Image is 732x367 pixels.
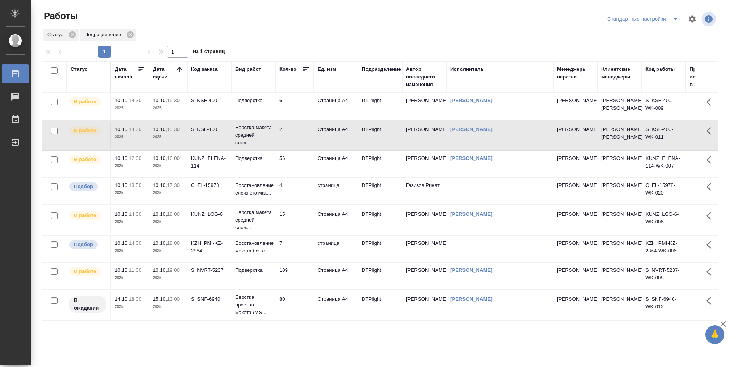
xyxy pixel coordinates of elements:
button: Здесь прячутся важные кнопки [702,93,720,111]
div: KZH_PMI-KZ-2864 [191,239,228,255]
div: Клиентские менеджеры [601,65,638,81]
p: 10.10, [115,126,129,132]
p: 10.10, [153,182,167,188]
td: Страница А4 [314,263,358,289]
td: DTPlight [358,292,402,318]
td: S_NVRT-5237-WK-008 [642,263,686,289]
span: 🙏 [708,327,721,343]
td: [PERSON_NAME] [597,207,642,233]
p: 2025 [115,104,145,112]
td: 109 [276,263,314,289]
p: Верстка простого макета (MS... [235,294,272,316]
button: Здесь прячутся важные кнопки [702,236,720,254]
p: 10.10, [153,126,167,132]
div: S_KSF-400 [191,97,228,104]
td: [PERSON_NAME] [402,151,446,177]
p: [PERSON_NAME] [557,266,594,274]
p: Подверстка [235,266,272,274]
td: 15 [276,207,314,233]
td: KUNZ_LOG-6-WK-006 [642,207,686,233]
td: DTPlight [358,236,402,262]
td: Страница А4 [314,93,358,120]
td: [PERSON_NAME] [402,122,446,148]
td: страница [314,178,358,204]
p: 10.10, [153,240,167,246]
div: Можно подбирать исполнителей [69,239,106,250]
p: Подверстка [235,155,272,162]
p: 14:30 [129,126,141,132]
p: 2025 [115,218,145,226]
div: Кол-во [279,65,297,73]
div: Код заказа [191,65,218,73]
div: C_FL-15978 [191,182,228,189]
p: [PERSON_NAME] [557,155,594,162]
td: S_KSF-400-WK-011 [642,122,686,148]
button: Здесь прячутся важные кнопки [702,151,720,169]
p: 2025 [115,189,145,197]
div: Исполнитель выполняет работу [69,126,106,136]
td: [PERSON_NAME] [597,151,642,177]
td: [PERSON_NAME] [402,236,446,262]
p: 13:50 [129,182,141,188]
div: Исполнитель назначен, приступать к работе пока рано [69,295,106,313]
td: 6 [276,93,314,120]
td: C_FL-15978-WK-020 [642,178,686,204]
button: Здесь прячутся важные кнопки [702,207,720,225]
p: 10.10, [115,97,129,103]
div: KUNZ_LOG-6 [191,211,228,218]
td: 4 [276,178,314,204]
div: split button [605,13,683,25]
p: 13:00 [167,296,180,302]
span: Настроить таблицу [683,10,701,28]
p: Статус [47,31,66,38]
div: Исполнитель выполняет работу [69,211,106,221]
td: 80 [276,292,314,318]
td: 56 [276,151,314,177]
p: 11:00 [129,267,141,273]
div: Прогресс исполнителя в SC [690,65,724,88]
p: 10.10, [115,240,129,246]
td: 7 [276,236,314,262]
p: 2025 [115,274,145,282]
td: страница [314,236,358,262]
p: 2025 [153,274,183,282]
p: [PERSON_NAME] [557,211,594,218]
p: [PERSON_NAME] [557,239,594,247]
p: Восстановление макета без с... [235,239,272,255]
div: Подразделение [80,29,136,41]
td: KUNZ_ELENA-114-WK-007 [642,151,686,177]
td: [PERSON_NAME] [402,292,446,318]
span: Посмотреть информацию [701,12,718,26]
p: 2025 [115,303,145,311]
button: Здесь прячутся важные кнопки [702,122,720,140]
p: 10.10, [153,97,167,103]
td: DTPlight [358,178,402,204]
div: KUNZ_ELENA-114 [191,155,228,170]
td: [PERSON_NAME], [PERSON_NAME] [597,93,642,120]
span: Работы [42,10,78,22]
div: S_KSF-400 [191,126,228,133]
a: [PERSON_NAME] [450,296,493,302]
div: Статус [71,65,88,73]
td: Страница А4 [314,207,358,233]
p: Подразделение [85,31,124,38]
p: 2025 [115,133,145,141]
a: [PERSON_NAME] [450,267,493,273]
div: Автор последнего изменения [406,65,443,88]
p: 15:30 [167,126,180,132]
td: [PERSON_NAME] [402,207,446,233]
div: Ед. изм [318,65,336,73]
p: 2025 [153,104,183,112]
td: DTPlight [358,151,402,177]
p: В работе [74,212,96,219]
div: Исполнитель выполняет работу [69,155,106,165]
td: [PERSON_NAME] [597,292,642,318]
p: В ожидании [74,297,101,312]
p: 10.10, [115,155,129,161]
p: 15.10, [153,296,167,302]
p: 10.10, [115,211,129,217]
p: 2025 [153,162,183,170]
p: Верстка макета средней слож... [235,209,272,231]
p: 2025 [115,247,145,255]
div: Менеджеры верстки [557,65,594,81]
